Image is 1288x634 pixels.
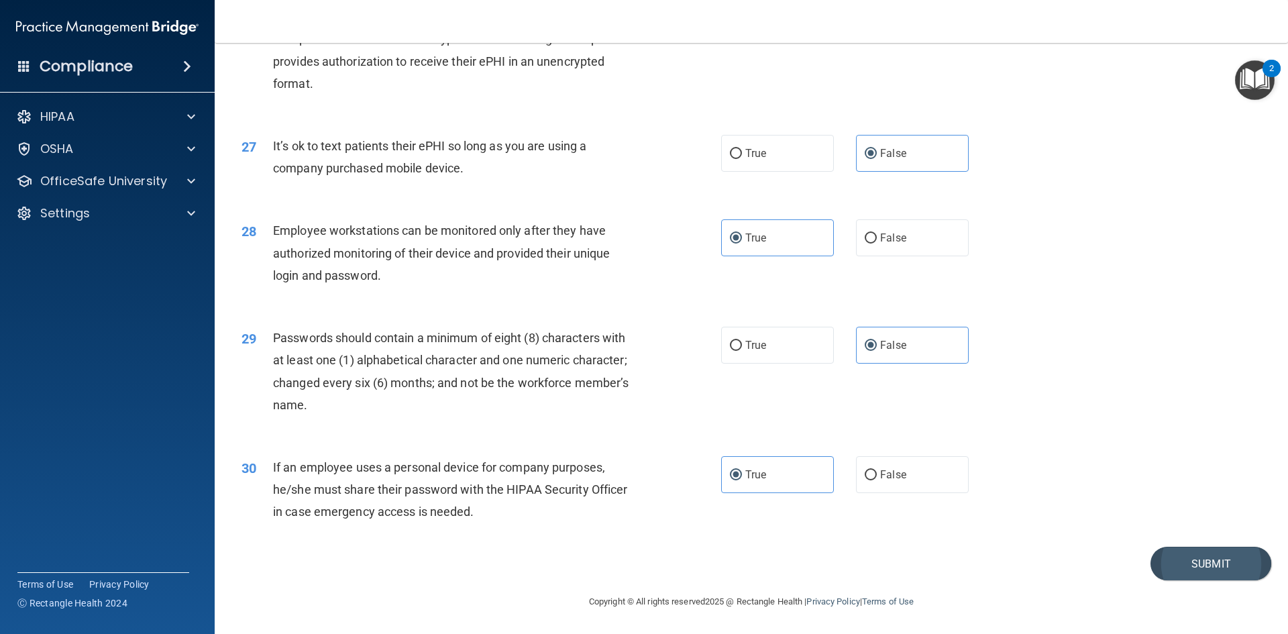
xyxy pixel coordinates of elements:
[273,223,610,282] span: Employee workstations can be monitored only after they have authorized monitoring of their device...
[273,9,632,91] span: Even though regular email is not secure, practices are allowed to e-mail patients ePHI in an unen...
[17,578,73,591] a: Terms of Use
[745,231,766,244] span: True
[730,341,742,351] input: True
[880,339,906,352] span: False
[862,596,914,606] a: Terms of Use
[865,341,877,351] input: False
[40,57,133,76] h4: Compliance
[40,173,167,189] p: OfficeSafe University
[745,468,766,481] span: True
[16,14,199,41] img: PMB logo
[273,139,586,175] span: It’s ok to text patients their ePHI so long as you are using a company purchased mobile device.
[241,139,256,155] span: 27
[865,149,877,159] input: False
[506,580,996,623] div: Copyright © All rights reserved 2025 @ Rectangle Health | |
[1150,547,1271,581] button: Submit
[730,149,742,159] input: True
[16,109,195,125] a: HIPAA
[865,470,877,480] input: False
[40,109,74,125] p: HIPAA
[17,596,127,610] span: Ⓒ Rectangle Health 2024
[273,331,629,412] span: Passwords should contain a minimum of eight (8) characters with at least one (1) alphabetical cha...
[745,339,766,352] span: True
[880,147,906,160] span: False
[806,596,859,606] a: Privacy Policy
[241,460,256,476] span: 30
[40,205,90,221] p: Settings
[16,141,195,157] a: OSHA
[880,468,906,481] span: False
[89,578,150,591] a: Privacy Policy
[40,141,74,157] p: OSHA
[1269,68,1274,86] div: 2
[16,205,195,221] a: Settings
[745,147,766,160] span: True
[1235,60,1275,100] button: Open Resource Center, 2 new notifications
[241,331,256,347] span: 29
[730,233,742,244] input: True
[16,173,195,189] a: OfficeSafe University
[241,223,256,240] span: 28
[880,231,906,244] span: False
[865,233,877,244] input: False
[730,470,742,480] input: True
[273,460,627,519] span: If an employee uses a personal device for company purposes, he/she must share their password with...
